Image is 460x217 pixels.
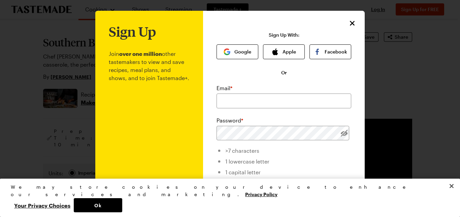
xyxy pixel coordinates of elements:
label: Email [217,84,232,92]
button: Google [217,44,258,59]
a: More information about your privacy, opens in a new tab [245,191,277,197]
span: Or [281,69,287,76]
span: 1 lowercase letter [225,158,269,165]
div: We may store cookies on your device to enhance our services and marketing. [11,183,443,198]
button: Close [444,179,459,193]
span: >7 characters [225,147,259,154]
button: Apple [263,44,305,59]
p: Sign Up With: [269,32,299,38]
button: Close [348,19,357,28]
b: over one million [119,50,162,57]
label: Password [217,116,243,124]
button: Facebook [309,44,351,59]
button: Your Privacy Choices [11,198,74,212]
span: 1 capital letter [225,169,261,175]
div: Privacy [11,183,443,212]
button: Ok [74,198,122,212]
h1: Sign Up [109,24,156,39]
